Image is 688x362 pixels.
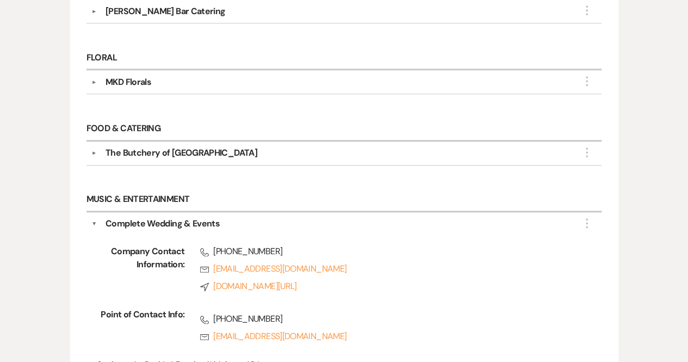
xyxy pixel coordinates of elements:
div: Complete Wedding & Events [106,217,220,230]
button: ▼ [88,150,101,156]
a: [EMAIL_ADDRESS][DOMAIN_NAME] [200,262,571,275]
span: [PHONE_NUMBER] [200,312,571,326]
a: [DOMAIN_NAME][URL] [200,280,571,293]
a: [EMAIL_ADDRESS][DOMAIN_NAME] [200,330,571,343]
h6: Music & Entertainment [86,188,602,212]
button: ▼ [88,79,101,85]
span: Point of Contact Info: [97,308,184,347]
span: [PHONE_NUMBER] [200,245,571,258]
button: ▼ [91,217,97,230]
span: Company Contact Information: [97,245,184,297]
div: MKD Florals [106,76,151,89]
div: The Butchery of [GEOGRAPHIC_DATA] [106,146,257,159]
h6: Food & Catering [86,117,602,141]
div: [PERSON_NAME] Bar Catering [106,5,225,18]
h6: Floral [86,46,602,70]
button: ▼ [88,9,101,14]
